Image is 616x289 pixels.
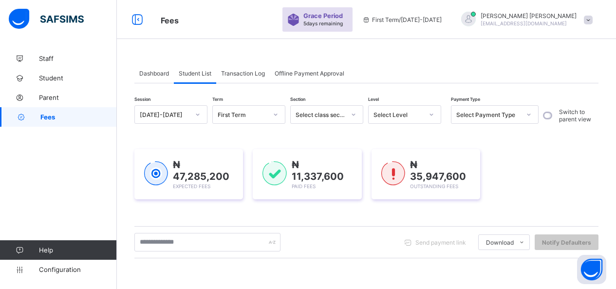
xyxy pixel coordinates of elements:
span: Dashboard [139,70,169,77]
div: [DATE]-[DATE] [140,111,189,118]
span: Notify Defaulters [542,239,591,246]
span: Fees [161,16,179,25]
span: [EMAIL_ADDRESS][DOMAIN_NAME] [481,20,567,26]
span: Transaction Log [221,70,265,77]
img: safsims [9,9,84,29]
div: First Term [218,111,267,118]
span: Outstanding Fees [410,183,458,189]
span: Help [39,246,116,254]
span: Offline Payment Approval [275,70,344,77]
span: 5 days remaining [303,20,343,26]
span: ₦ 47,285,200 [173,159,229,182]
img: sticker-purple.71386a28dfed39d6af7621340158ba97.svg [287,14,299,26]
div: Select class section [296,111,345,118]
span: Staff [39,55,117,62]
span: Session [134,96,150,102]
span: Student [39,74,117,82]
img: expected-1.03dd87d44185fb6c27cc9b2570c10499.svg [144,161,168,186]
span: Download [486,239,514,246]
span: Term [212,96,223,102]
img: paid-1.3eb1404cbcb1d3b736510a26bbfa3ccb.svg [262,161,286,186]
span: Payment Type [451,96,480,102]
span: Grace Period [303,12,343,19]
img: outstanding-1.146d663e52f09953f639664a84e30106.svg [381,161,405,186]
span: Expected Fees [173,183,210,189]
label: Switch to parent view [559,108,596,123]
span: Section [290,96,305,102]
span: Student List [179,70,211,77]
div: Select Level [373,111,423,118]
span: Parent [39,94,117,101]
span: Configuration [39,266,116,273]
span: ₦ 35,947,600 [410,159,466,182]
span: Level [368,96,379,102]
button: Open asap [577,255,606,284]
span: [PERSON_NAME] [PERSON_NAME] [481,12,577,19]
span: ₦ 11,337,600 [292,159,344,182]
div: Select Payment Type [456,111,521,118]
span: Paid Fees [292,183,316,189]
span: Send payment link [415,239,466,246]
div: MARYOKOH [451,12,597,28]
span: Fees [40,113,117,121]
span: session/term information [362,16,442,23]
